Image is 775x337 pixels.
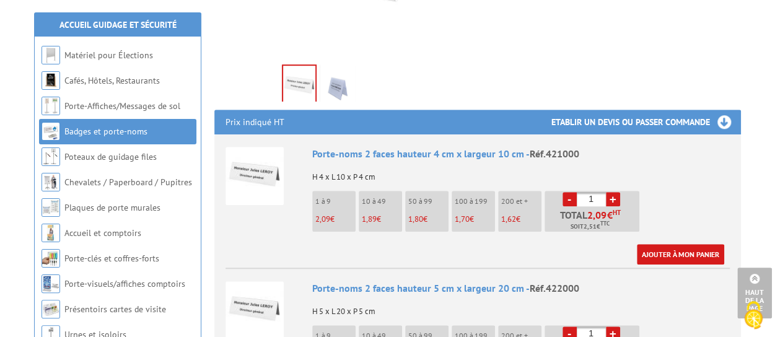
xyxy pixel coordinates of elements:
img: Poteaux de guidage files [42,147,60,166]
span: Soit € [571,222,610,232]
p: Total [548,210,639,232]
img: Plaques de porte murales [42,198,60,217]
img: Accueil et comptoirs [42,224,60,242]
a: Ajouter à mon panier [637,244,724,265]
p: Prix indiqué HT [225,110,284,134]
p: € [362,215,402,224]
img: Chevalets / Paperboard / Pupitres [42,173,60,191]
img: Présentoirs cartes de visite [42,300,60,318]
p: € [501,215,541,224]
p: 100 à 199 [455,197,495,206]
sup: HT [613,208,621,217]
img: Porte-noms 2 faces hauteur 4 cm x largeur 10 cm [225,147,284,205]
span: 2,09 [315,214,330,224]
span: 1,89 [362,214,377,224]
div: Porte-noms 2 faces hauteur 4 cm x largeur 10 cm - [312,147,730,161]
img: Porte-Affiches/Messages de sol [42,97,60,115]
img: porte_noms_421000.jpg [283,66,315,104]
p: € [408,215,449,224]
span: € [607,210,613,220]
p: € [315,215,356,224]
a: - [563,192,577,206]
a: Accueil et comptoirs [64,227,141,239]
a: Porte-Affiches/Messages de sol [64,100,180,112]
a: Poteaux de guidage files [64,151,157,162]
p: 200 et + [501,197,541,206]
img: Porte-clés et coffres-forts [42,249,60,268]
a: Cafés, Hôtels, Restaurants [64,75,160,86]
p: 1 à 9 [315,197,356,206]
span: 1,80 [408,214,423,224]
a: + [606,192,620,206]
img: Badges et porte-noms [42,122,60,141]
a: Accueil Guidage et Sécurité [59,19,177,30]
p: 10 à 49 [362,197,402,206]
p: € [455,215,495,224]
img: Porte-visuels/affiches comptoirs [42,274,60,293]
img: Matériel pour Élections [42,46,60,64]
a: Présentoirs cartes de visite [64,304,166,315]
img: Cookies (fenêtre modale) [738,300,769,331]
div: Porte-noms 2 faces hauteur 5 cm x largeur 20 cm - [312,281,730,295]
a: Haut de la page [737,268,772,318]
button: Cookies (fenêtre modale) [732,295,775,337]
p: H 4 x L 10 x P 4 cm [312,164,730,182]
img: porte_noms_2_faces_largeur_21cm_424000.jpg [323,67,352,105]
span: 1,62 [501,214,516,224]
a: Matériel pour Élections [64,50,153,61]
span: 2,51 [584,222,597,232]
span: 1,70 [455,214,470,224]
h3: Etablir un devis ou passer commande [551,110,741,134]
a: Porte-clés et coffres-forts [64,253,159,264]
span: Réf.421000 [530,147,579,160]
sup: TTC [600,220,610,227]
a: Chevalets / Paperboard / Pupitres [64,177,192,188]
a: Badges et porte-noms [64,126,147,137]
img: Cafés, Hôtels, Restaurants [42,71,60,90]
p: 50 à 99 [408,197,449,206]
p: H 5 x L 20 x P 5 cm [312,299,730,316]
span: Réf.422000 [530,282,579,294]
a: Porte-visuels/affiches comptoirs [64,278,185,289]
span: 2,09 [587,210,607,220]
a: Plaques de porte murales [64,202,160,213]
